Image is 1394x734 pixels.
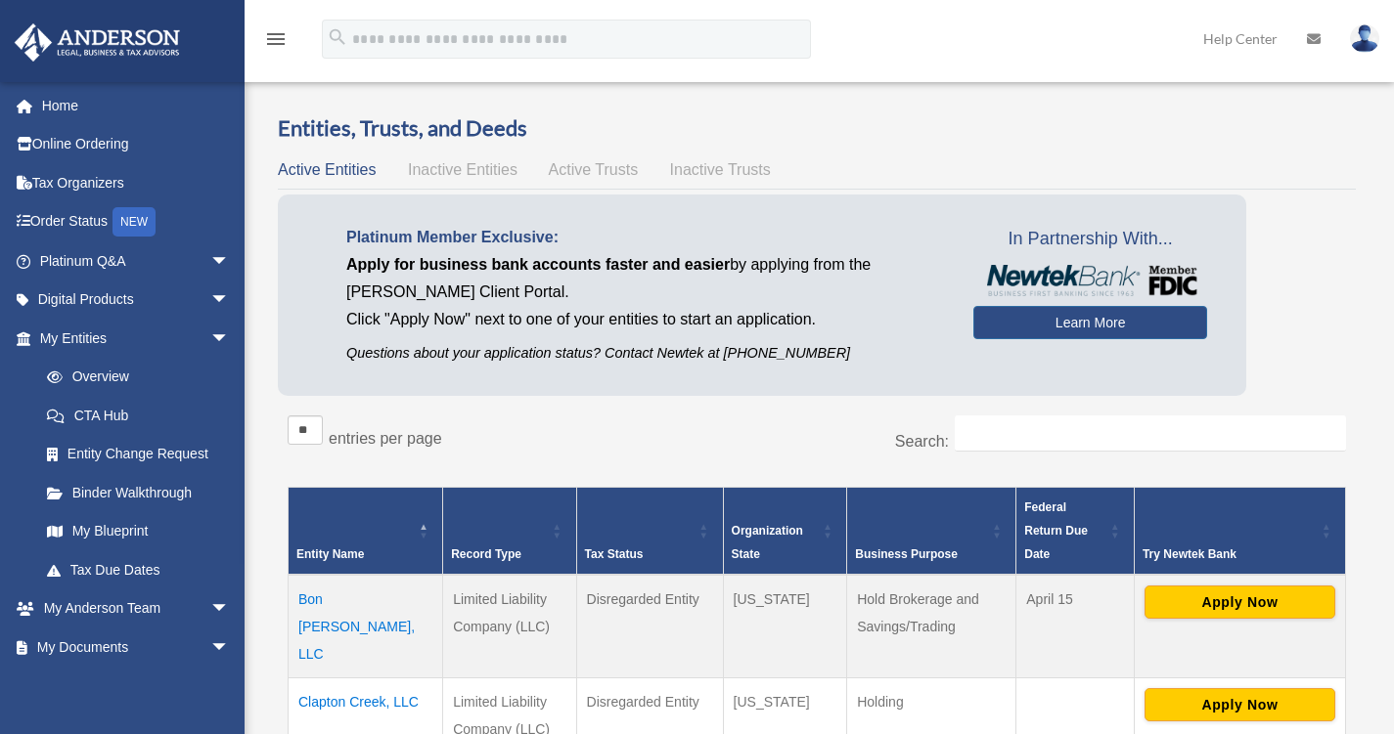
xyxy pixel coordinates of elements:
[346,306,944,333] p: Click "Apply Now" next to one of your entities to start an application.
[549,161,639,178] span: Active Trusts
[14,86,259,125] a: Home
[278,113,1356,144] h3: Entities, Trusts, and Deeds
[210,667,249,707] span: arrow_drop_down
[296,547,364,561] span: Entity Name
[327,26,348,48] i: search
[723,488,847,576] th: Organization State: Activate to sort
[847,488,1016,576] th: Business Purpose: Activate to sort
[264,34,288,51] a: menu
[27,512,249,551] a: My Blueprint
[895,433,949,450] label: Search:
[670,161,771,178] span: Inactive Trusts
[443,488,576,576] th: Record Type: Activate to sort
[9,23,186,62] img: Anderson Advisors Platinum Portal
[14,163,259,202] a: Tax Organizers
[983,265,1197,296] img: NewtekBankLogoSM.png
[723,575,847,678] td: [US_STATE]
[14,125,259,164] a: Online Ordering
[847,575,1016,678] td: Hold Brokerage and Savings/Trading
[210,281,249,321] span: arrow_drop_down
[1016,575,1135,678] td: April 15
[14,589,259,628] a: My Anderson Teamarrow_drop_down
[289,575,443,678] td: Bon [PERSON_NAME], LLC
[443,575,576,678] td: Limited Liability Company (LLC)
[1143,542,1316,566] div: Try Newtek Bank
[27,358,240,397] a: Overview
[576,488,723,576] th: Tax Status: Activate to sort
[408,161,517,178] span: Inactive Entities
[27,550,249,589] a: Tax Due Dates
[27,435,249,474] a: Entity Change Request
[264,27,288,51] i: menu
[289,488,443,576] th: Entity Name: Activate to invert sorting
[112,207,156,237] div: NEW
[210,319,249,359] span: arrow_drop_down
[14,281,259,320] a: Digital Productsarrow_drop_down
[1145,688,1335,721] button: Apply Now
[27,396,249,435] a: CTA Hub
[451,547,521,561] span: Record Type
[1145,585,1335,619] button: Apply Now
[1134,488,1345,576] th: Try Newtek Bank : Activate to sort
[14,627,259,667] a: My Documentsarrow_drop_down
[1016,488,1135,576] th: Federal Return Due Date: Activate to sort
[1024,500,1088,561] span: Federal Return Due Date
[14,241,259,281] a: Platinum Q&Aarrow_drop_down
[732,524,803,561] span: Organization State
[576,575,723,678] td: Disregarded Entity
[14,319,249,358] a: My Entitiesarrow_drop_down
[1350,24,1379,53] img: User Pic
[973,306,1207,339] a: Learn More
[346,251,944,306] p: by applying from the [PERSON_NAME] Client Portal.
[210,241,249,281] span: arrow_drop_down
[973,224,1207,255] span: In Partnership With...
[855,547,958,561] span: Business Purpose
[585,547,644,561] span: Tax Status
[14,667,259,706] a: Online Learningarrow_drop_down
[210,589,249,629] span: arrow_drop_down
[278,161,376,178] span: Active Entities
[27,473,249,512] a: Binder Walkthrough
[14,202,259,242] a: Order StatusNEW
[329,430,442,447] label: entries per page
[346,256,730,273] span: Apply for business bank accounts faster and easier
[346,224,944,251] p: Platinum Member Exclusive:
[210,627,249,668] span: arrow_drop_down
[346,341,944,366] p: Questions about your application status? Contact Newtek at [PHONE_NUMBER]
